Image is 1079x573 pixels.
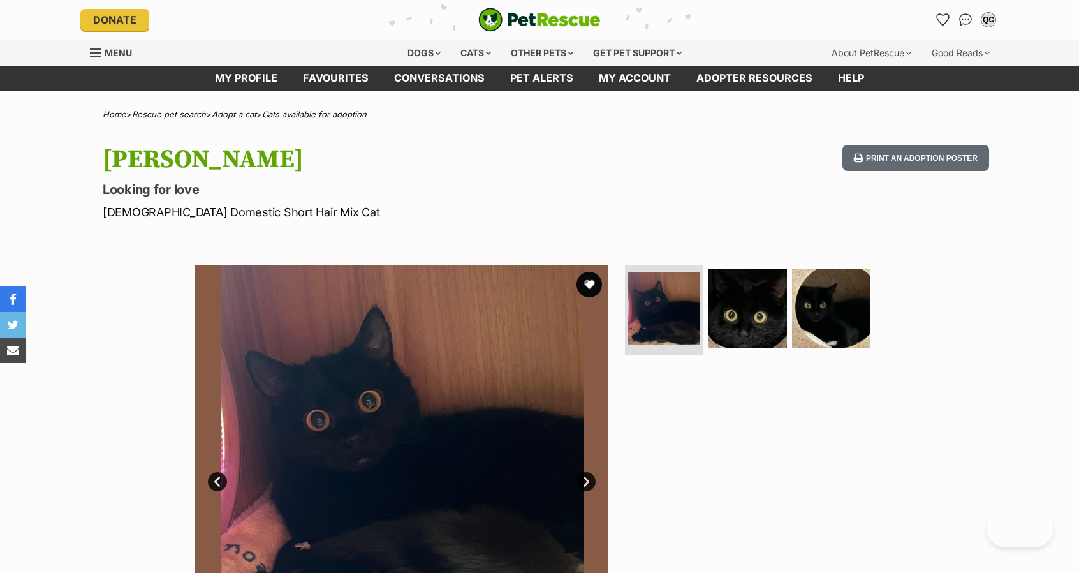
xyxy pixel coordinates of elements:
[202,66,290,91] a: My profile
[584,40,691,66] div: Get pet support
[103,204,642,221] p: [DEMOGRAPHIC_DATA] Domestic Short Hair Mix Cat
[478,8,601,32] img: logo-cat-932fe2b9b8326f06289b0f2fb663e598f794de774fb13d1741a6617ecf9a85b4.svg
[399,40,450,66] div: Dogs
[825,66,877,91] a: Help
[71,110,1008,119] div: > > >
[576,272,602,297] button: favourite
[684,66,825,91] a: Adopter resources
[932,10,999,30] ul: Account quick links
[478,8,601,32] a: PetRescue
[987,509,1053,547] iframe: Help Scout Beacon - Open
[982,13,995,26] div: QC
[932,10,953,30] a: Favourites
[628,272,700,345] img: Photo of Sabrina
[80,9,149,31] a: Donate
[103,145,642,174] h1: [PERSON_NAME]
[823,40,920,66] div: About PetRescue
[103,181,642,198] p: Looking for love
[502,40,582,66] div: Other pets
[497,66,586,91] a: Pet alerts
[262,109,367,119] a: Cats available for adoption
[955,10,976,30] a: Conversations
[842,145,989,171] button: Print an adoption poster
[212,109,256,119] a: Adopt a cat
[959,13,973,26] img: chat-41dd97257d64d25036548639549fe6c8038ab92f7586957e7f3b1b290dea8141.svg
[792,269,870,348] img: Photo of Sabrina
[105,47,132,58] span: Menu
[132,109,206,119] a: Rescue pet search
[208,472,227,491] a: Prev
[103,109,126,119] a: Home
[708,269,787,348] img: Photo of Sabrina
[290,66,381,91] a: Favourites
[90,40,141,63] a: Menu
[451,40,500,66] div: Cats
[923,40,999,66] div: Good Reads
[381,66,497,91] a: conversations
[978,10,999,30] button: My account
[586,66,684,91] a: My account
[576,472,596,491] a: Next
